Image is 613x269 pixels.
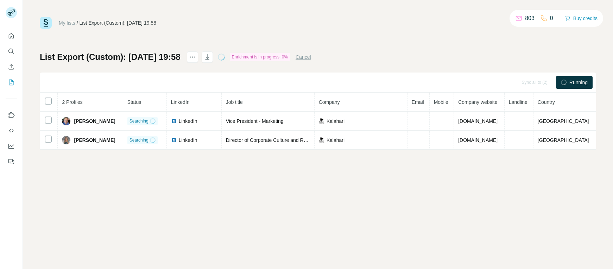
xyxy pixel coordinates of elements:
img: Avatar [62,136,70,144]
span: Email [412,99,424,105]
img: company-logo [319,137,324,143]
button: Use Surfe API [6,124,17,137]
button: Search [6,45,17,58]
span: Mobile [434,99,448,105]
button: My lists [6,76,17,89]
span: [DOMAIN_NAME] [458,137,498,143]
li: / [77,19,78,26]
a: My lists [59,20,75,26]
button: Quick start [6,30,17,42]
span: Company [319,99,340,105]
span: Status [127,99,141,105]
span: [PERSON_NAME] [74,137,115,144]
button: Feedback [6,155,17,168]
button: Cancel [296,54,311,61]
span: [GEOGRAPHIC_DATA] [538,137,589,143]
span: Job title [226,99,243,105]
span: LinkedIn [171,99,190,105]
button: Enrich CSV [6,61,17,73]
button: actions [187,51,198,63]
span: Kalahari [327,137,345,144]
div: List Export (Custom): [DATE] 19:58 [80,19,156,26]
button: Use Surfe on LinkedIn [6,109,17,121]
span: Country [538,99,555,105]
p: 0 [550,14,553,23]
span: [DOMAIN_NAME] [458,118,498,124]
span: Searching [129,118,148,124]
div: Enrichment is in progress: 0% [230,53,290,61]
span: LinkedIn [179,137,197,144]
p: 803 [525,14,535,23]
span: Company website [458,99,497,105]
span: LinkedIn [179,118,197,125]
img: company-logo [319,118,324,124]
span: Kalahari [327,118,345,125]
img: LinkedIn logo [171,137,177,143]
span: 2 Profiles [62,99,82,105]
span: Vice President - Marketing [226,118,284,124]
span: Searching [129,137,148,143]
span: [PERSON_NAME] [74,118,115,125]
span: Running [569,79,588,86]
img: Surfe Logo [40,17,52,29]
span: Landline [509,99,527,105]
button: Buy credits [565,13,598,23]
span: Director of Corporate Culture and Retention [226,137,321,143]
span: [GEOGRAPHIC_DATA] [538,118,589,124]
img: LinkedIn logo [171,118,177,124]
h1: List Export (Custom): [DATE] 19:58 [40,51,181,63]
img: Avatar [62,117,70,125]
button: Dashboard [6,140,17,152]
